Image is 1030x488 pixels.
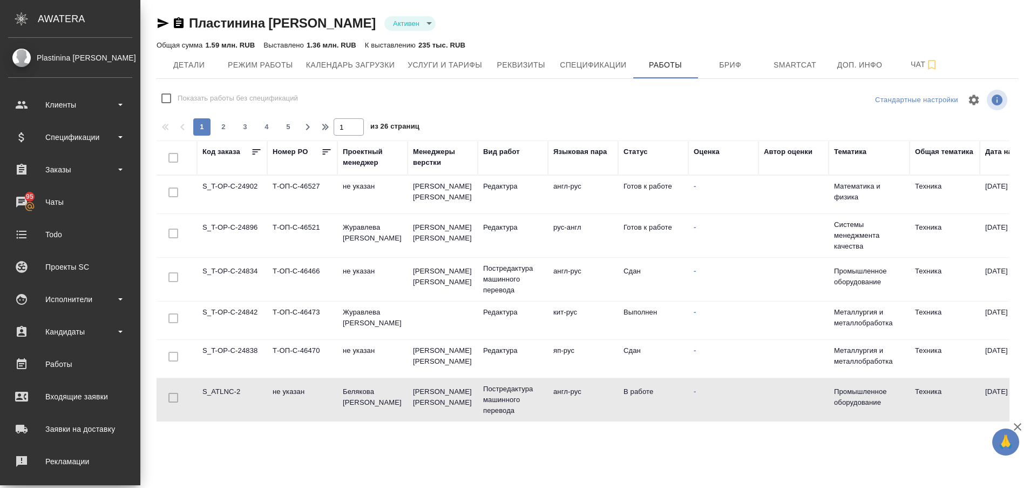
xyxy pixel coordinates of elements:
[483,307,543,318] p: Редактура
[258,118,275,136] button: 4
[8,453,132,470] div: Рекламации
[872,92,961,109] div: split button
[236,118,254,136] button: 3
[618,381,688,419] td: В работе
[3,253,138,280] a: Проекты SC
[764,146,812,157] div: Автор оценки
[273,146,308,157] div: Номер PO
[408,176,478,213] td: [PERSON_NAME] [PERSON_NAME]
[418,41,465,49] p: 235 тыс. RUB
[205,41,255,49] p: 1.59 млн. RUB
[197,176,267,213] td: S_T-OP-C-24902
[769,58,821,72] span: Smartcat
[280,122,297,132] span: 5
[834,345,904,367] p: Металлургия и металлобработка
[483,384,543,416] p: Постредактура машинного перевода
[618,260,688,298] td: Сдан
[834,181,904,203] p: Математика и физика
[267,217,337,255] td: Т-ОП-С-46521
[343,146,402,168] div: Проектный менеджер
[483,345,543,356] p: Редактура
[997,431,1015,453] span: 🙏
[228,58,293,72] span: Режим работы
[548,260,618,298] td: англ-рус
[548,340,618,378] td: яп-рус
[267,381,337,419] td: не указан
[197,302,267,339] td: S_T-OP-C-24842
[987,90,1009,110] span: Посмотреть информацию
[694,308,696,316] a: -
[961,87,987,113] span: Настроить таблицу
[337,260,408,298] td: не указан
[483,181,543,192] p: Редактура
[834,58,886,72] span: Доп. инфо
[618,176,688,213] td: Готов к работе
[834,146,866,157] div: Тематика
[8,162,132,178] div: Заказы
[925,58,938,71] svg: Подписаться
[694,146,720,157] div: Оценка
[280,118,297,136] button: 5
[197,217,267,255] td: S_T-OP-C-24896
[910,340,980,378] td: Техника
[618,217,688,255] td: Готов к работе
[548,381,618,419] td: англ-рус
[834,219,904,252] p: Системы менеджмента качества
[215,122,232,132] span: 2
[548,176,618,213] td: англ-рус
[910,381,980,419] td: Техника
[834,307,904,329] p: Металлургия и металлобработка
[267,302,337,339] td: Т-ОП-С-46473
[3,189,138,216] a: 95Чаты
[263,41,307,49] p: Выставлено
[3,221,138,248] a: Todo
[8,421,132,437] div: Заявки на доставку
[618,302,688,339] td: Выполнен
[370,120,419,136] span: из 26 страниц
[483,222,543,233] p: Редактура
[157,41,205,49] p: Общая сумма
[267,340,337,378] td: Т-ОП-С-46470
[163,58,215,72] span: Детали
[694,267,696,275] a: -
[258,122,275,132] span: 4
[495,58,547,72] span: Реквизиты
[834,386,904,408] p: Промышленное оборудование
[694,387,696,396] a: -
[365,41,418,49] p: К выставлению
[694,182,696,190] a: -
[8,226,132,243] div: Todo
[3,416,138,443] a: Заявки на доставку
[408,381,478,419] td: [PERSON_NAME] [PERSON_NAME]
[992,429,1019,456] button: 🙏
[3,351,138,378] a: Работы
[157,17,170,30] button: Скопировать ссылку для ЯМессенджера
[985,146,1028,157] div: Дата начала
[8,356,132,372] div: Работы
[408,58,482,72] span: Услуги и тарифы
[8,52,132,64] div: Plastinina [PERSON_NAME]
[8,324,132,340] div: Кандидаты
[215,118,232,136] button: 2
[560,58,626,72] span: Спецификации
[624,146,648,157] div: Статус
[19,191,40,202] span: 95
[307,41,356,49] p: 1.36 млн. RUB
[618,340,688,378] td: Сдан
[548,217,618,255] td: рус-англ
[3,383,138,410] a: Входящие заявки
[189,16,376,30] a: Пластинина [PERSON_NAME]
[640,58,692,72] span: Работы
[267,176,337,213] td: Т-ОП-С-46527
[408,217,478,255] td: [PERSON_NAME] [PERSON_NAME]
[197,381,267,419] td: S_ATLNC-2
[483,146,520,157] div: Вид работ
[236,122,254,132] span: 3
[172,17,185,30] button: Скопировать ссылку
[548,302,618,339] td: кит-рус
[408,340,478,378] td: [PERSON_NAME] [PERSON_NAME]
[38,8,140,30] div: AWATERA
[8,389,132,405] div: Входящие заявки
[694,223,696,231] a: -
[8,194,132,210] div: Чаты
